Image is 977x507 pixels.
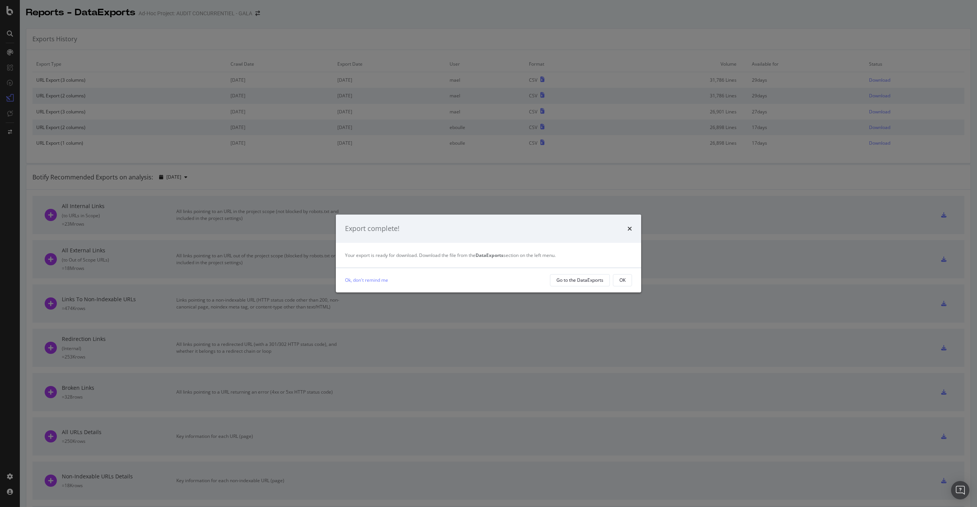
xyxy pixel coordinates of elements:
[345,224,400,234] div: Export complete!
[336,215,641,292] div: modal
[476,252,556,258] span: section on the left menu.
[550,274,610,286] button: Go to the DataExports
[345,276,388,284] a: Ok, don't remind me
[345,252,632,258] div: Your export is ready for download. Download the file from the
[951,481,969,499] div: Open Intercom Messenger
[627,224,632,234] div: times
[613,274,632,286] button: OK
[476,252,503,258] strong: DataExports
[556,277,603,283] div: Go to the DataExports
[619,277,626,283] div: OK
